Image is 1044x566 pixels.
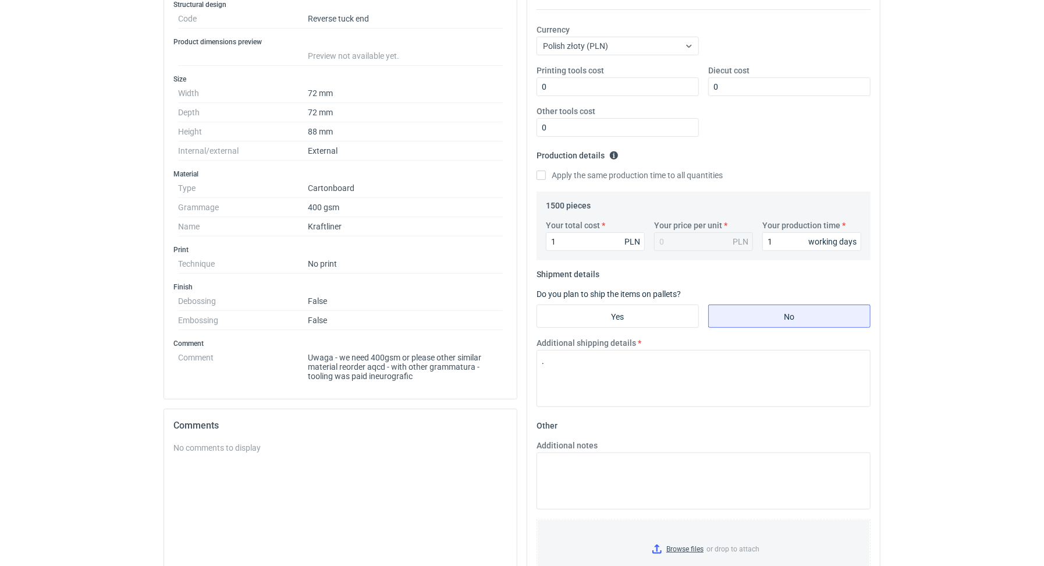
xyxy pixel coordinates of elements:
label: Do you plan to ship the items on pallets? [537,289,681,299]
label: Diecut cost [708,65,750,76]
label: Yes [537,305,699,328]
dd: 88 mm [308,122,503,141]
dt: Technique [178,254,308,274]
h3: Finish [173,282,507,292]
label: Printing tools cost [537,65,604,76]
dt: Width [178,84,308,103]
dt: Debossing [178,292,308,311]
div: No comments to display [173,442,507,454]
dd: External [308,141,503,161]
span: Preview not available yet. [308,51,399,61]
dd: Kraftliner [308,217,503,236]
dd: False [308,292,503,311]
dd: 72 mm [308,84,503,103]
h2: Comments [173,419,507,433]
dt: Depth [178,103,308,122]
legend: 1500 pieces [546,196,591,210]
dt: Grammage [178,198,308,217]
h3: Material [173,169,507,179]
legend: Shipment details [537,265,599,279]
input: 0 [546,232,645,251]
dt: Type [178,179,308,198]
dd: False [308,311,503,330]
dd: 400 gsm [308,198,503,217]
h3: Comment [173,339,507,348]
label: Your price per unit [654,220,722,231]
legend: Other [537,416,557,430]
label: Currency [537,24,570,36]
dt: Height [178,122,308,141]
legend: Production details [537,146,619,160]
dt: Internal/external [178,141,308,161]
span: Polish złoty (PLN) [543,41,608,51]
input: 0 [708,77,871,96]
h3: Size [173,75,507,84]
input: 0 [537,118,699,137]
input: 0 [537,77,699,96]
dd: Reverse tuck end [308,9,503,29]
div: working days [808,236,857,247]
dd: No print [308,254,503,274]
h3: Print [173,245,507,254]
dt: Embossing [178,311,308,330]
dt: Name [178,217,308,236]
label: Additional shipping details [537,337,636,349]
dd: Uwaga - we need 400gsm or please other similar material reorder aqcd - with other grammatura - to... [308,348,503,381]
dd: Cartonboard [308,179,503,198]
label: Apply the same production time to all quantities [537,169,723,181]
div: PLN [624,236,640,247]
dt: Code [178,9,308,29]
label: Additional notes [537,440,598,451]
h3: Product dimensions preview [173,37,507,47]
dd: 72 mm [308,103,503,122]
label: Your production time [762,220,840,231]
div: PLN [733,236,748,247]
label: No [708,305,871,328]
input: 0 [762,232,861,251]
dt: Comment [178,348,308,381]
label: Other tools cost [537,105,595,117]
label: Your total cost [546,220,600,231]
textarea: . [537,350,871,407]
